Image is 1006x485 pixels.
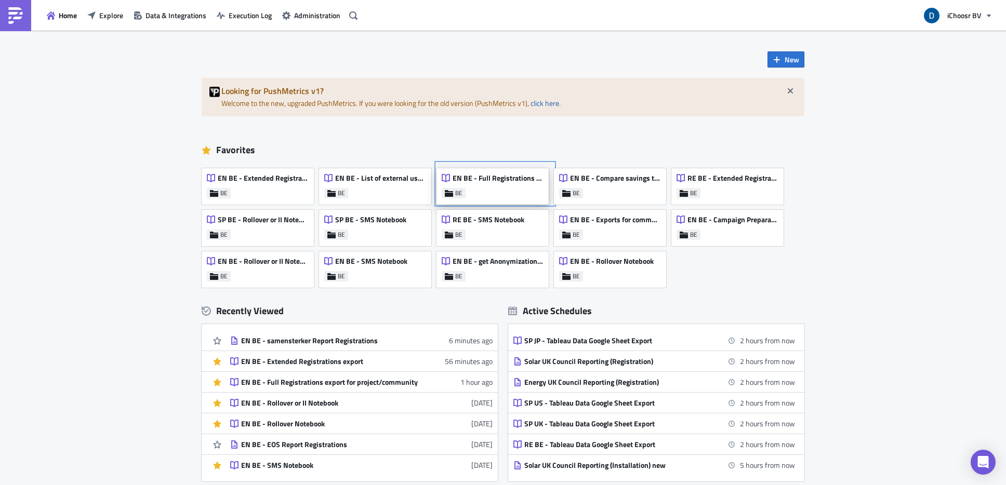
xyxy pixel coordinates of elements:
[455,189,462,197] span: BE
[99,10,123,21] span: Explore
[294,10,340,21] span: Administration
[220,189,228,197] span: BE
[220,231,228,239] span: BE
[218,215,308,224] span: SP BE - Rollover or II Notebook
[338,189,345,197] span: BE
[767,51,804,68] button: New
[445,356,493,367] time: 2025-09-08T07:32:13Z
[513,455,795,475] a: Solar UK Council Reporting (Installation) new5 hours from now
[513,393,795,413] a: SP US - Tableau Data Google Sheet Export2 hours from now
[740,460,795,470] time: 2025-09-08 15:00
[230,455,493,475] a: EN BE - SMS Notebook[DATE]
[524,378,706,387] div: Energy UK Council Reporting (Registration)
[740,356,795,367] time: 2025-09-08 12:00
[554,163,671,205] a: EN BE - Compare savings to the Average Market OfferBE
[690,231,697,239] span: BE
[671,163,789,205] a: RE BE - Extended Registrations exportBE
[7,7,24,24] img: PushMetrics
[524,440,706,449] div: RE BE - Tableau Data Google Sheet Export
[513,434,795,454] a: RE BE - Tableau Data Google Sheet Export2 hours from now
[513,413,795,434] a: SP UK - Tableau Data Google Sheet Export2 hours from now
[42,7,82,23] button: Home
[740,376,795,387] time: 2025-09-08 12:00
[230,330,493,351] a: EN BE - samensterker Report Registrations6 minutes ago
[471,439,493,450] time: 2025-08-14T07:04:36Z
[513,351,795,371] a: Solar UK Council Reporting (Registration)2 hours from now
[740,439,795,450] time: 2025-09-08 12:00
[436,246,554,288] a: EN BE - get Anonymization listBE
[128,7,211,23] button: Data & Integrations
[570,257,654,266] span: EN BE - Rollover Notebook
[471,418,493,429] time: 2025-09-01T11:01:32Z
[524,336,706,345] div: SP JP - Tableau Data Google Sheet Export
[202,205,319,246] a: SP BE - Rollover or II NotebookBE
[554,246,671,288] a: EN BE - Rollover NotebookBE
[230,393,493,413] a: EN BE - Rollover or II Notebook[DATE]
[436,205,554,246] a: RE BE - SMS NotebookBE
[220,272,228,280] span: BE
[453,257,543,266] span: EN BE - get Anonymization list
[573,272,580,280] span: BE
[218,257,308,266] span: EN BE - Rollover or II Notebook
[230,372,493,392] a: EN BE - Full Registrations export for project/community1 hour ago
[338,272,345,280] span: BE
[573,231,580,239] span: BE
[241,440,423,449] div: EN BE - EOS Report Registrations
[687,173,778,183] span: RE BE - Extended Registrations export
[241,461,423,470] div: EN BE - SMS Notebook
[947,10,981,21] span: iChoosr BV
[241,336,423,345] div: EN BE - samensterker Report Registrations
[923,7,941,24] img: Avatar
[211,7,277,23] button: Execution Log
[436,163,554,205] a: EN BE - Full Registrations export for project/communityBE
[202,142,804,158] div: Favorites
[471,397,493,408] time: 2025-09-05T07:05:33Z
[785,54,799,65] span: New
[202,246,319,288] a: EN BE - Rollover or II NotebookBE
[230,434,493,454] a: EN BE - EOS Report Registrations[DATE]
[524,419,706,428] div: SP UK - Tableau Data Google Sheet Export
[573,189,580,197] span: BE
[241,398,423,408] div: EN BE - Rollover or II Notebook
[319,205,436,246] a: SP BE - SMS NotebookBE
[449,335,493,346] time: 2025-09-08T08:22:05Z
[82,7,128,23] button: Explore
[471,460,493,470] time: 2025-08-11T10:15:21Z
[671,205,789,246] a: EN BE - Campaign Preparation - Info for suppliersBE
[740,335,795,346] time: 2025-09-08 12:00
[460,376,493,387] time: 2025-09-08T07:27:20Z
[202,163,319,205] a: EN BE - Extended Registrations exportBE
[453,215,524,224] span: RE BE - SMS Notebook
[221,87,797,95] h5: Looking for PushMetrics v1?
[513,330,795,351] a: SP JP - Tableau Data Google Sheet Export2 hours from now
[277,7,346,23] button: Administration
[319,163,436,205] a: EN BE - List of external user id's of KBC RegistrantsBE
[335,257,407,266] span: EN BE - SMS Notebook
[218,173,308,183] span: EN BE - Extended Registrations export
[740,397,795,408] time: 2025-09-08 12:00
[338,231,345,239] span: BE
[241,378,423,387] div: EN BE - Full Registrations export for project/community
[570,173,660,183] span: EN BE - Compare savings to the Average Market Offer
[335,215,406,224] span: SP BE - SMS Notebook
[740,418,795,429] time: 2025-09-08 12:00
[971,450,996,475] div: Open Intercom Messenger
[202,78,804,116] div: Welcome to the new, upgraded PushMetrics. If you were looking for the old version (PushMetrics v1...
[524,357,706,366] div: Solar UK Council Reporting (Registration)
[455,272,462,280] span: BE
[202,303,498,319] div: Recently Viewed
[230,413,493,434] a: EN BE - Rollover Notebook[DATE]
[524,398,706,408] div: SP US - Tableau Data Google Sheet Export
[241,419,423,428] div: EN BE - Rollover Notebook
[531,98,559,109] a: click here
[455,231,462,239] span: BE
[554,205,671,246] a: EN BE - Exports for community leadersBE
[524,461,706,470] div: Solar UK Council Reporting (Installation) new
[453,173,543,183] span: EN BE - Full Registrations export for project/community
[690,189,697,197] span: BE
[570,215,660,224] span: EN BE - Exports for community leaders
